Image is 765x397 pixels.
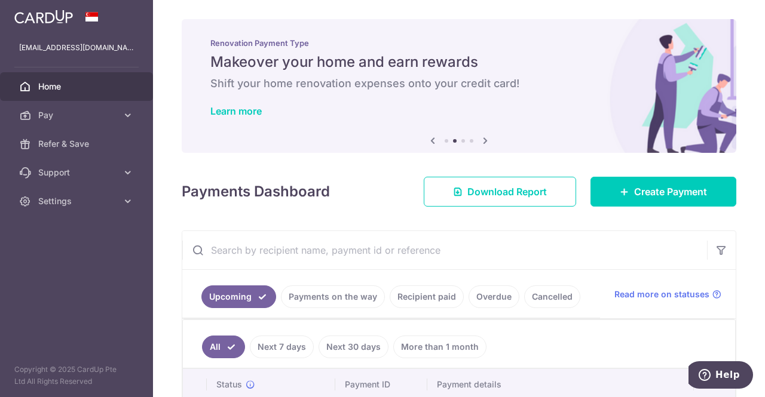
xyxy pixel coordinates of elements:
span: Download Report [467,184,547,199]
span: Settings [38,195,117,207]
span: Status [216,378,242,390]
span: Refer & Save [38,138,117,150]
img: CardUp [14,10,73,24]
a: Download Report [424,177,576,207]
h5: Makeover your home and earn rewards [210,53,708,72]
a: Recipient paid [390,285,464,308]
a: Create Payment [590,177,736,207]
img: Renovation banner [182,19,736,153]
a: Upcoming [201,285,276,308]
a: Learn more [210,105,262,117]
a: All [202,336,245,358]
a: More than 1 month [393,336,486,358]
a: Overdue [469,285,519,308]
a: Next 30 days [319,336,388,358]
span: Support [38,167,117,179]
h4: Payments Dashboard [182,181,330,202]
span: Pay [38,109,117,121]
span: Read more on statuses [614,288,709,300]
input: Search by recipient name, payment id or reference [182,231,707,269]
h6: Shift your home renovation expenses onto your credit card! [210,76,708,91]
a: Cancelled [524,285,580,308]
span: Home [38,81,117,93]
span: Create Payment [634,184,707,199]
a: Payments on the way [281,285,385,308]
iframe: Opens a widget where you can find more information [688,361,753,391]
a: Next 7 days [250,336,314,358]
p: [EMAIL_ADDRESS][DOMAIN_NAME] [19,42,134,54]
p: Renovation Payment Type [210,38,708,48]
a: Read more on statuses [614,288,721,300]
